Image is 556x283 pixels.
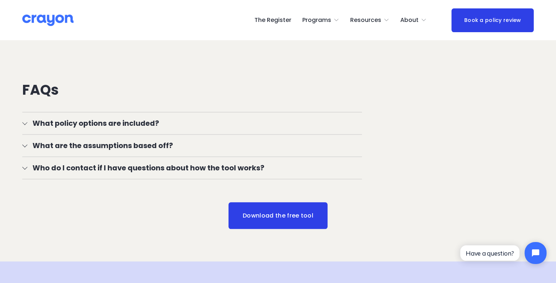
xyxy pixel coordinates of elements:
[27,140,362,151] span: What are the assumptions based off?
[454,236,553,270] iframe: Tidio Chat
[302,15,331,26] span: Programs
[400,15,419,26] span: About
[22,112,362,134] button: What policy options are included?
[350,15,381,26] span: Resources
[22,14,73,27] img: Crayon
[22,157,362,179] button: Who do I contact if I have questions about how the tool works?
[22,80,59,99] span: FAQs
[254,14,291,26] a: The Register
[22,135,362,156] button: What are the assumptions based off?
[228,202,328,229] a: Download the free tool
[451,8,534,32] a: Book a policy review
[27,118,362,129] span: What policy options are included?
[27,162,362,173] span: Who do I contact if I have questions about how the tool works?
[350,14,389,26] a: folder dropdown
[400,14,427,26] a: folder dropdown
[302,14,339,26] a: folder dropdown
